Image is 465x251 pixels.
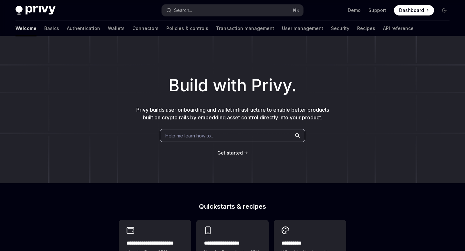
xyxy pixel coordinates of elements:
a: Demo [348,7,361,14]
span: ⌘ K [293,8,299,13]
button: Open search [162,5,303,16]
img: dark logo [15,6,56,15]
a: Dashboard [394,5,434,15]
a: Get started [217,150,243,156]
a: User management [282,21,323,36]
span: Help me learn how to… [165,132,214,139]
a: Welcome [15,21,36,36]
a: API reference [383,21,414,36]
h1: Build with Privy. [10,73,455,98]
h2: Quickstarts & recipes [119,203,346,210]
div: Search... [174,6,192,14]
a: Transaction management [216,21,274,36]
a: Connectors [132,21,159,36]
span: Privy builds user onboarding and wallet infrastructure to enable better products built on crypto ... [136,106,329,121]
a: Policies & controls [166,21,208,36]
span: Dashboard [399,7,424,14]
a: Basics [44,21,59,36]
a: Security [331,21,349,36]
a: Recipes [357,21,375,36]
a: Authentication [67,21,100,36]
a: Support [368,7,386,14]
a: Wallets [108,21,125,36]
button: Toggle dark mode [439,5,449,15]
